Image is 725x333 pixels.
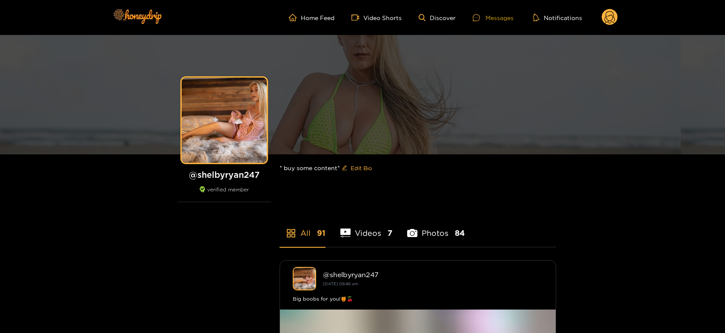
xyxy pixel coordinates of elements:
[388,228,392,238] span: 7
[177,169,271,180] h1: @ shelbyryan247
[280,154,556,182] div: * buy some content*
[351,14,402,21] a: Video Shorts
[531,13,585,22] button: Notifications
[293,295,543,303] div: Big boobs for you!🍯🍒
[286,228,296,238] span: appstore
[289,14,301,21] span: home
[340,208,392,247] li: Videos
[323,281,358,286] small: [DATE] 09:46 am
[351,14,363,21] span: video-camera
[419,14,456,21] a: Discover
[351,164,372,172] span: Edit Bio
[407,208,465,247] li: Photos
[323,271,543,278] div: @ shelbyryan247
[289,14,334,21] a: Home Feed
[473,13,514,23] div: Messages
[455,228,465,238] span: 84
[317,228,325,238] span: 91
[340,161,374,175] button: editEdit Bio
[177,186,271,202] div: verified member
[342,165,347,171] span: edit
[280,208,325,247] li: All
[293,267,316,290] img: shelbyryan247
